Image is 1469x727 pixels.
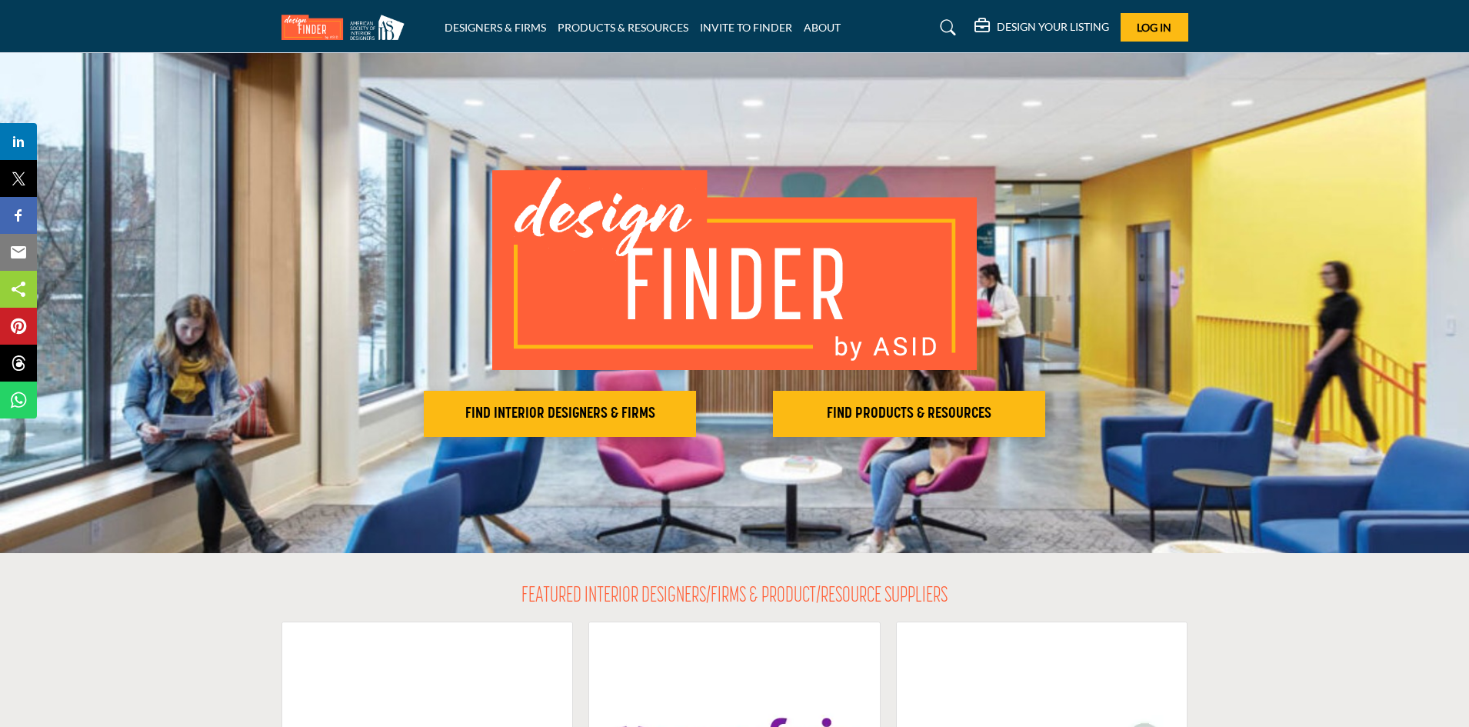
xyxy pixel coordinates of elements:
h5: DESIGN YOUR LISTING [997,20,1109,34]
a: ABOUT [804,21,841,34]
h2: FEATURED INTERIOR DESIGNERS/FIRMS & PRODUCT/RESOURCE SUPPLIERS [521,584,948,610]
button: Log In [1121,13,1188,42]
a: DESIGNERS & FIRMS [445,21,546,34]
div: DESIGN YOUR LISTING [974,18,1109,37]
h2: FIND PRODUCTS & RESOURCES [778,405,1041,423]
img: image [492,170,977,370]
span: Log In [1137,21,1171,34]
a: Search [925,15,966,40]
img: Site Logo [281,15,412,40]
h2: FIND INTERIOR DESIGNERS & FIRMS [428,405,691,423]
a: INVITE TO FINDER [700,21,792,34]
button: FIND INTERIOR DESIGNERS & FIRMS [424,391,696,437]
button: FIND PRODUCTS & RESOURCES [773,391,1045,437]
a: PRODUCTS & RESOURCES [558,21,688,34]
